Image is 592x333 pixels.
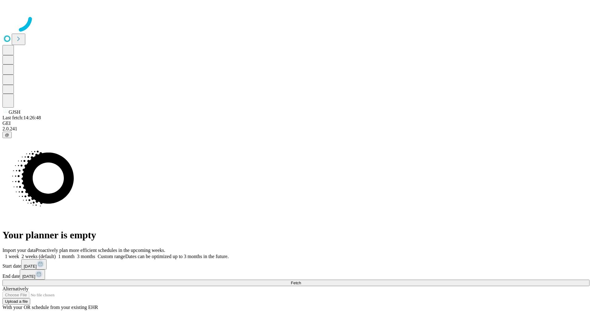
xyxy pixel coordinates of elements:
[21,259,47,269] button: [DATE]
[77,254,95,259] span: 3 months
[5,133,9,137] span: @
[2,259,590,269] div: Start date
[2,115,41,120] span: Last fetch: 14:26:48
[5,254,19,259] span: 1 week
[2,248,36,253] span: Import your data
[2,298,30,305] button: Upload a file
[125,254,228,259] span: Dates can be optimized up to 3 months in the future.
[2,121,590,126] div: GEI
[36,248,165,253] span: Proactively plan more efficient schedules in the upcoming weeks.
[24,264,37,269] span: [DATE]
[2,132,12,138] button: @
[291,281,301,285] span: Fetch
[2,269,590,280] div: End date
[2,229,590,241] h1: Your planner is empty
[2,305,98,310] span: With your OR schedule from your existing EHR
[22,274,35,279] span: [DATE]
[58,254,75,259] span: 1 month
[2,126,590,132] div: 2.0.241
[98,254,125,259] span: Custom range
[20,269,45,280] button: [DATE]
[22,254,56,259] span: 2 weeks (default)
[9,109,20,115] span: GJSH
[2,286,28,291] span: Alternatively
[2,280,590,286] button: Fetch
